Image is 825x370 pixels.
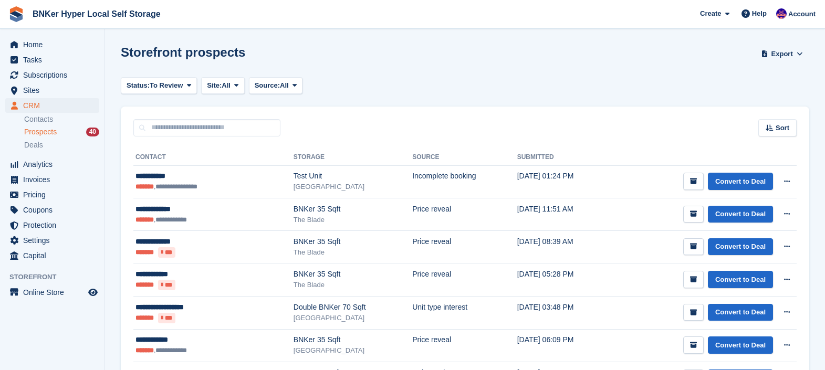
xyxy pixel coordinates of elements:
[23,83,86,98] span: Sites
[23,248,86,263] span: Capital
[294,204,412,215] div: BNKer 35 Sqft
[23,233,86,248] span: Settings
[5,233,99,248] a: menu
[294,345,412,356] div: [GEOGRAPHIC_DATA]
[255,80,280,91] span: Source:
[222,80,231,91] span: All
[23,172,86,187] span: Invoices
[708,206,773,223] a: Convert to Deal
[23,52,86,67] span: Tasks
[121,77,197,94] button: Status: To Review
[412,198,517,230] td: Price reveal
[23,187,86,202] span: Pricing
[5,187,99,202] a: menu
[121,45,245,59] h1: Storefront prospects
[5,157,99,172] a: menu
[5,52,99,67] a: menu
[517,263,610,297] td: [DATE] 05:28 PM
[776,123,789,133] span: Sort
[5,83,99,98] a: menu
[23,285,86,300] span: Online Store
[294,215,412,225] div: The Blade
[23,157,86,172] span: Analytics
[771,49,793,59] span: Export
[201,77,245,94] button: Site: All
[23,218,86,232] span: Protection
[294,334,412,345] div: BNKer 35 Sqft
[24,127,57,137] span: Prospects
[24,140,43,150] span: Deals
[5,68,99,82] a: menu
[776,8,787,19] img: David Fricker
[294,313,412,323] div: [GEOGRAPHIC_DATA]
[412,230,517,263] td: Price reveal
[708,304,773,321] a: Convert to Deal
[759,45,805,62] button: Export
[294,247,412,258] div: The Blade
[708,238,773,256] a: Convert to Deal
[412,263,517,297] td: Price reveal
[788,9,816,19] span: Account
[5,218,99,232] a: menu
[23,203,86,217] span: Coupons
[708,271,773,288] a: Convert to Deal
[8,6,24,22] img: stora-icon-8386f47178a22dfd0bd8f6a31ec36ba5ce8667c1dd55bd0f319d3a0aa187defe.svg
[5,37,99,52] a: menu
[23,98,86,113] span: CRM
[294,236,412,247] div: BNKer 35 Sqft
[517,297,610,330] td: [DATE] 03:48 PM
[517,230,610,263] td: [DATE] 08:39 AM
[294,182,412,192] div: [GEOGRAPHIC_DATA]
[23,68,86,82] span: Subscriptions
[249,77,303,94] button: Source: All
[700,8,721,19] span: Create
[24,114,99,124] a: Contacts
[412,165,517,198] td: Incomplete booking
[412,329,517,362] td: Price reveal
[127,80,150,91] span: Status:
[86,128,99,136] div: 40
[150,80,183,91] span: To Review
[5,98,99,113] a: menu
[708,173,773,190] a: Convert to Deal
[294,269,412,280] div: BNKer 35 Sqft
[517,329,610,362] td: [DATE] 06:09 PM
[23,37,86,52] span: Home
[24,140,99,151] a: Deals
[294,149,412,166] th: Storage
[752,8,767,19] span: Help
[9,272,105,282] span: Storefront
[412,149,517,166] th: Source
[517,149,610,166] th: Submitted
[87,286,99,299] a: Preview store
[280,80,289,91] span: All
[708,336,773,354] a: Convert to Deal
[294,171,412,182] div: Test Unit
[5,172,99,187] a: menu
[294,280,412,290] div: The Blade
[517,198,610,230] td: [DATE] 11:51 AM
[5,203,99,217] a: menu
[28,5,165,23] a: BNKer Hyper Local Self Storage
[133,149,294,166] th: Contact
[412,297,517,330] td: Unit type interest
[207,80,222,91] span: Site:
[24,126,99,138] a: Prospects 40
[5,285,99,300] a: menu
[5,248,99,263] a: menu
[517,165,610,198] td: [DATE] 01:24 PM
[294,302,412,313] div: Double BNKer 70 Sqft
